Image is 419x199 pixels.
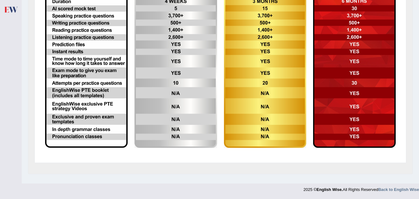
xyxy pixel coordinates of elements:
a: Back to English Wise [378,187,419,192]
div: 2025 © All Rights Reserved [303,183,419,192]
strong: English Wise. [317,187,343,192]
